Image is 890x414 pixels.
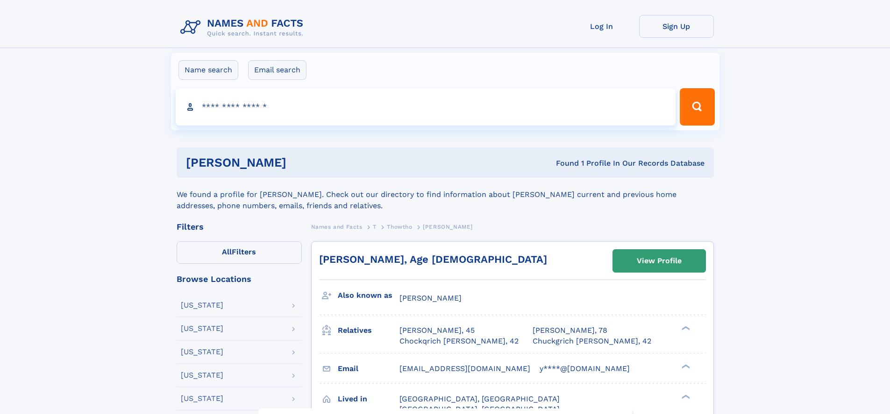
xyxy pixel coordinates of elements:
[399,336,519,346] a: Chockqrich [PERSON_NAME], 42
[338,323,399,338] h3: Relatives
[181,372,223,379] div: [US_STATE]
[637,250,682,272] div: View Profile
[319,253,547,265] a: [PERSON_NAME], Age [DEMOGRAPHIC_DATA]
[338,361,399,377] h3: Email
[399,405,560,414] span: [GEOGRAPHIC_DATA], [GEOGRAPHIC_DATA]
[177,178,714,211] div: We found a profile for [PERSON_NAME]. Check out our directory to find information about [PERSON_N...
[177,15,311,40] img: Logo Names and Facts
[177,275,302,283] div: Browse Locations
[338,391,399,407] h3: Lived in
[533,325,607,336] a: [PERSON_NAME], 78
[248,60,306,80] label: Email search
[399,325,475,336] a: [PERSON_NAME], 45
[387,224,412,230] span: Thowtho
[311,221,363,232] a: Names and Facts
[423,224,473,230] span: [PERSON_NAME]
[176,88,676,126] input: search input
[399,394,560,403] span: [GEOGRAPHIC_DATA], [GEOGRAPHIC_DATA]
[181,302,223,309] div: [US_STATE]
[399,294,462,302] span: [PERSON_NAME]
[186,157,421,168] h1: [PERSON_NAME]
[387,221,412,232] a: Thowtho
[222,247,232,256] span: All
[679,393,691,400] div: ❯
[177,223,302,231] div: Filters
[178,60,238,80] label: Name search
[679,325,691,331] div: ❯
[679,363,691,369] div: ❯
[373,224,377,230] span: T
[373,221,377,232] a: T
[181,348,223,356] div: [US_STATE]
[181,325,223,332] div: [US_STATE]
[533,336,651,346] a: Chuckgrich [PERSON_NAME], 42
[639,15,714,38] a: Sign Up
[613,250,705,272] a: View Profile
[399,364,530,373] span: [EMAIL_ADDRESS][DOMAIN_NAME]
[421,158,705,168] div: Found 1 Profile In Our Records Database
[564,15,639,38] a: Log In
[338,288,399,303] h3: Also known as
[181,395,223,402] div: [US_STATE]
[680,88,714,126] button: Search Button
[177,241,302,264] label: Filters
